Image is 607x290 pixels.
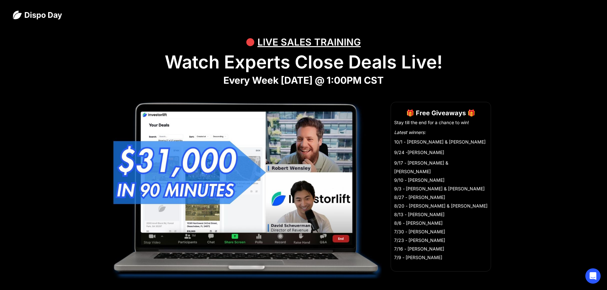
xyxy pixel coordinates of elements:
[394,130,426,135] em: Latest winners:
[394,119,488,126] li: Stay till the end for a chance to win!
[394,159,488,262] li: 9/17 - [PERSON_NAME] & [PERSON_NAME] 9/10 - [PERSON_NAME] 9/3 - [PERSON_NAME] & [PERSON_NAME] 8/2...
[257,32,361,52] div: LIVE SALES TRAINING
[13,52,594,73] h1: Watch Experts Close Deals Live!
[406,109,475,117] strong: 🎁 Free Giveaways 🎁
[223,74,384,86] strong: Every Week [DATE] @ 1:00PM CST
[585,268,601,284] div: Open Intercom Messenger
[394,138,488,146] li: 10/1 - [PERSON_NAME] & [PERSON_NAME]
[394,148,488,157] li: 9/24 -[PERSON_NAME]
